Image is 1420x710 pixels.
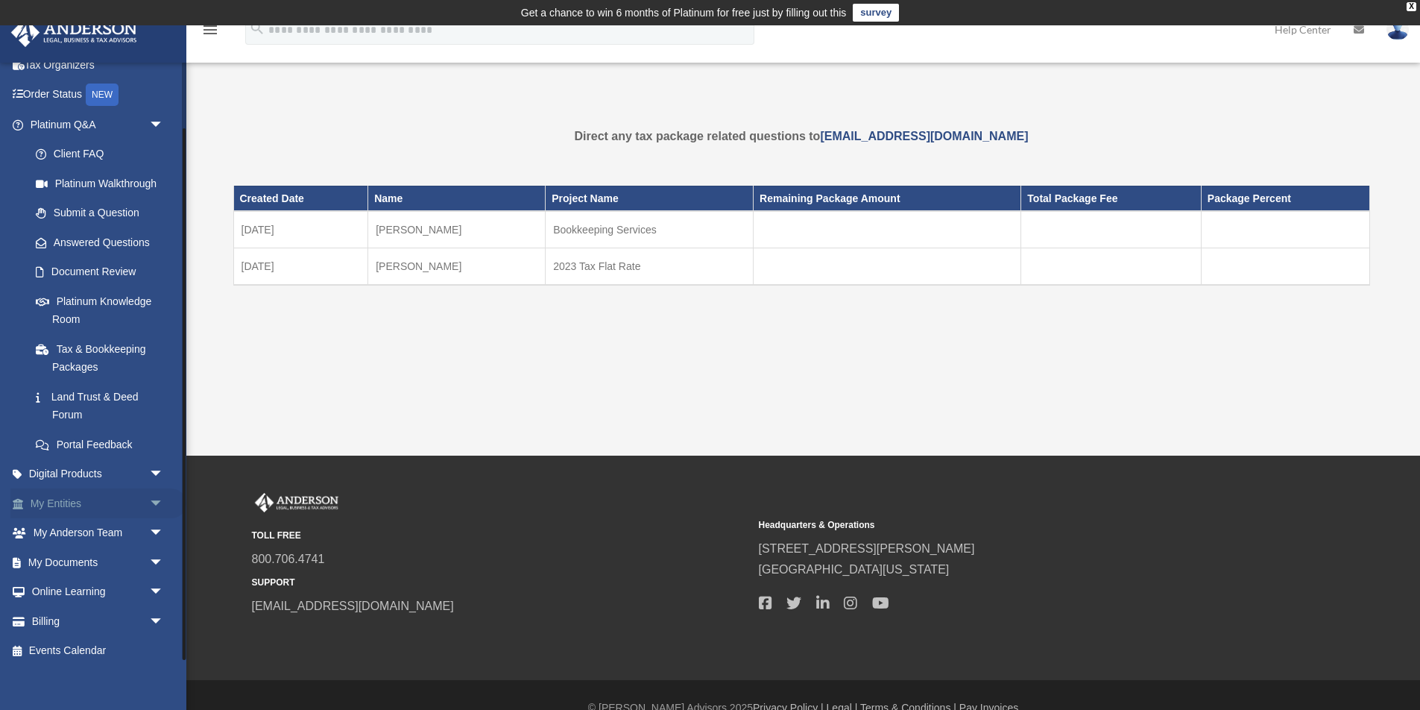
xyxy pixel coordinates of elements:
[252,528,748,544] small: TOLL FREE
[368,186,546,211] th: Name
[149,488,179,519] span: arrow_drop_down
[21,257,186,287] a: Document Review
[21,139,186,169] a: Client FAQ
[10,606,186,636] a: Billingarrow_drop_down
[252,553,325,565] a: 800.706.4741
[1021,186,1201,211] th: Total Package Fee
[21,198,186,228] a: Submit a Question
[368,211,546,248] td: [PERSON_NAME]
[21,227,186,257] a: Answered Questions
[10,50,186,80] a: Tax Organizers
[86,84,119,106] div: NEW
[233,211,368,248] td: [DATE]
[1386,19,1409,40] img: User Pic
[1201,186,1369,211] th: Package Percent
[21,382,186,430] a: Land Trust & Deed Forum
[10,110,186,139] a: Platinum Q&Aarrow_drop_down
[546,186,754,211] th: Project Name
[252,600,454,612] a: [EMAIL_ADDRESS][DOMAIN_NAME]
[546,248,754,286] td: 2023 Tax Flat Rate
[149,606,179,637] span: arrow_drop_down
[201,26,219,39] a: menu
[759,542,975,555] a: [STREET_ADDRESS][PERSON_NAME]
[759,518,1255,533] small: Headquarters & Operations
[21,430,186,459] a: Portal Feedback
[21,169,186,198] a: Platinum Walkthrough
[10,518,186,548] a: My Anderson Teamarrow_drop_down
[10,459,186,489] a: Digital Productsarrow_drop_down
[546,211,754,248] td: Bookkeeping Services
[10,80,186,110] a: Order StatusNEW
[10,577,186,607] a: Online Learningarrow_drop_down
[149,518,179,549] span: arrow_drop_down
[759,563,950,576] a: [GEOGRAPHIC_DATA][US_STATE]
[368,248,546,286] td: [PERSON_NAME]
[252,575,748,591] small: SUPPORT
[233,248,368,286] td: [DATE]
[149,577,179,608] span: arrow_drop_down
[521,4,847,22] div: Get a chance to win 6 months of Platinum for free just by filling out this
[575,130,1029,142] strong: Direct any tax package related questions to
[853,4,899,22] a: survey
[249,20,265,37] i: search
[820,130,1028,142] a: [EMAIL_ADDRESS][DOMAIN_NAME]
[754,186,1021,211] th: Remaining Package Amount
[10,488,186,518] a: My Entitiesarrow_drop_down
[21,334,179,382] a: Tax & Bookkeeping Packages
[7,18,142,47] img: Anderson Advisors Platinum Portal
[1407,2,1416,11] div: close
[149,547,179,578] span: arrow_drop_down
[252,493,341,512] img: Anderson Advisors Platinum Portal
[201,21,219,39] i: menu
[233,186,368,211] th: Created Date
[149,459,179,490] span: arrow_drop_down
[149,110,179,140] span: arrow_drop_down
[10,636,186,666] a: Events Calendar
[21,286,186,334] a: Platinum Knowledge Room
[10,547,186,577] a: My Documentsarrow_drop_down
